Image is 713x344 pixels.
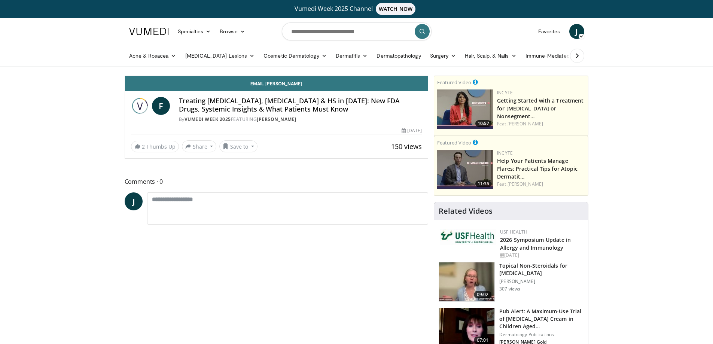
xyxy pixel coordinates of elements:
img: e02a99de-beb8-4d69-a8cb-018b1ffb8f0c.png.150x105_q85_crop-smart_upscale.jpg [437,89,493,129]
a: Dermatitis [331,48,372,63]
a: Browse [215,24,250,39]
a: Cosmetic Dermatology [259,48,331,63]
a: 2 Thumbs Up [131,141,179,152]
span: WATCH NOW [376,3,415,15]
a: Incyte [497,89,513,96]
a: [PERSON_NAME] [257,116,296,122]
small: Featured Video [437,79,471,86]
div: Feat. [497,181,585,188]
div: Feat. [497,121,585,127]
a: 10:57 [437,89,493,129]
img: Vumedi Week 2025 [131,97,149,115]
a: Email [PERSON_NAME] [125,76,428,91]
a: Dermatopathology [372,48,425,63]
h4: Treating [MEDICAL_DATA], [MEDICAL_DATA] & HS in [DATE]: New FDA Drugs, Systemic Insights & What P... [179,97,422,113]
a: [PERSON_NAME] [508,181,543,187]
div: [DATE] [402,127,422,134]
a: F [152,97,170,115]
img: 34a4b5e7-9a28-40cd-b963-80fdb137f70d.150x105_q85_crop-smart_upscale.jpg [439,262,494,301]
h3: Pub Alert: A Maximum-Use Trial of [MEDICAL_DATA] Cream in Children Aged… [499,308,583,330]
img: 6ba8804a-8538-4002-95e7-a8f8012d4a11.png.150x105_q85_autocrop_double_scale_upscale_version-0.2.jpg [440,229,496,245]
a: J [569,24,584,39]
a: Acne & Rosacea [125,48,181,63]
img: VuMedi Logo [129,28,169,35]
a: Surgery [426,48,461,63]
p: [PERSON_NAME] [499,278,583,284]
a: 09:02 Topical Non-Steroidals for [MEDICAL_DATA] [PERSON_NAME] 307 views [439,262,583,302]
a: Vumedi Week 2025 [185,116,231,122]
a: Getting Started with a Treatment for [MEDICAL_DATA] or Nonsegment… [497,97,583,120]
a: 2026 Symposium Update in Allergy and Immunology [500,236,571,251]
span: 2 [142,143,145,150]
span: 07:01 [474,337,492,344]
img: 601112bd-de26-4187-b266-f7c9c3587f14.png.150x105_q85_crop-smart_upscale.jpg [437,150,493,189]
a: Specialties [173,24,216,39]
a: Vumedi Week 2025 ChannelWATCH NOW [130,3,583,15]
button: Share [182,140,217,152]
a: [PERSON_NAME] [508,121,543,127]
button: Save to [219,140,258,152]
a: [MEDICAL_DATA] Lesions [181,48,259,63]
div: By FEATURING [179,116,422,123]
a: J [125,192,143,210]
h3: Topical Non-Steroidals for [MEDICAL_DATA] [499,262,583,277]
span: 10:57 [475,120,491,127]
h4: Related Videos [439,207,493,216]
p: Dermatology Publications [499,332,583,338]
a: USF Health [500,229,527,235]
span: Comments 0 [125,177,429,186]
span: 09:02 [474,291,492,298]
span: 150 views [391,142,422,151]
div: [DATE] [500,252,582,259]
p: 307 views [499,286,520,292]
a: Immune-Mediated [521,48,582,63]
a: Help Your Patients Manage Flares: Practical Tips for Atopic Dermatit… [497,157,578,180]
a: 11:35 [437,150,493,189]
input: Search topics, interventions [282,22,432,40]
a: Hair, Scalp, & Nails [460,48,521,63]
a: Incyte [497,150,513,156]
small: Featured Video [437,139,471,146]
span: 11:35 [475,180,491,187]
a: Favorites [534,24,565,39]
